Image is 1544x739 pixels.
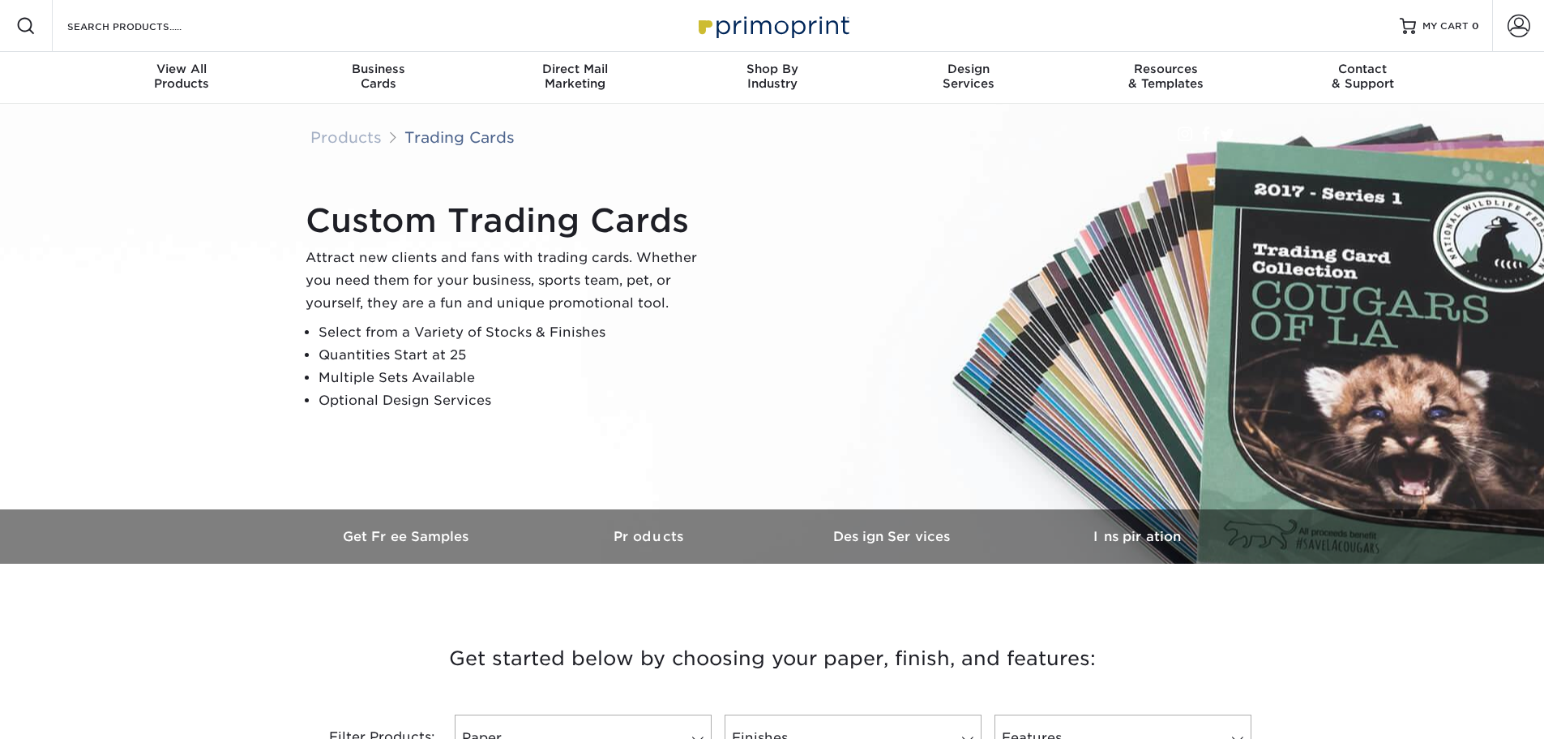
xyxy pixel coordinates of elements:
[772,529,1016,544] h3: Design Services
[529,509,772,564] a: Products
[477,62,674,91] div: Marketing
[1016,509,1259,564] a: Inspiration
[477,52,674,104] a: Direct MailMarketing
[674,52,870,104] a: Shop ByIndustry
[1264,52,1461,104] a: Contact& Support
[870,62,1067,91] div: Services
[1067,52,1264,104] a: Resources& Templates
[306,201,711,240] h1: Custom Trading Cards
[83,52,280,104] a: View AllProducts
[280,62,477,91] div: Cards
[319,367,711,389] li: Multiple Sets Available
[310,128,382,146] a: Products
[66,16,224,36] input: SEARCH PRODUCTS.....
[674,62,870,76] span: Shop By
[674,62,870,91] div: Industry
[870,62,1067,76] span: Design
[306,247,711,315] p: Attract new clients and fans with trading cards. Whether you need them for your business, sports ...
[477,62,674,76] span: Direct Mail
[319,389,711,412] li: Optional Design Services
[870,52,1067,104] a: DesignServices
[772,509,1016,564] a: Design Services
[1016,529,1259,544] h3: Inspiration
[1422,19,1469,33] span: MY CART
[286,509,529,564] a: Get Free Samples
[319,321,711,344] li: Select from a Variety of Stocks & Finishes
[404,128,515,146] a: Trading Cards
[286,529,529,544] h3: Get Free Samples
[280,52,477,104] a: BusinessCards
[319,344,711,367] li: Quantities Start at 25
[1067,62,1264,76] span: Resources
[298,622,1247,695] h3: Get started below by choosing your paper, finish, and features:
[1472,20,1479,32] span: 0
[83,62,280,76] span: View All
[691,8,853,43] img: Primoprint
[83,62,280,91] div: Products
[1067,62,1264,91] div: & Templates
[280,62,477,76] span: Business
[529,529,772,544] h3: Products
[1264,62,1461,91] div: & Support
[1264,62,1461,76] span: Contact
